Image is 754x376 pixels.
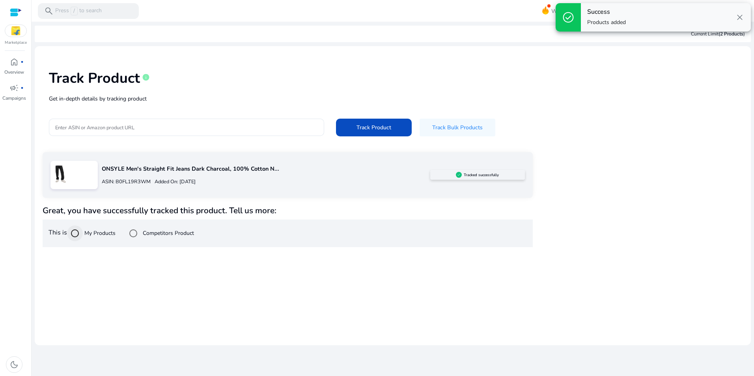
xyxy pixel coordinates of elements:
span: home [9,57,19,67]
span: campaign [9,83,19,93]
span: search [44,6,54,16]
h1: Track Product [49,70,140,87]
button: Track Product [336,119,412,136]
p: Campaigns [2,95,26,102]
p: Products added [587,19,626,26]
label: Competitors Product [141,229,194,237]
span: fiber_manual_record [21,86,24,89]
span: Track Bulk Products [432,123,483,132]
span: Track Product [356,123,391,132]
span: / [71,7,78,15]
img: flipkart.svg [5,25,26,37]
span: fiber_manual_record [21,60,24,63]
div: This is [43,220,533,247]
span: info [142,73,150,81]
img: 51WkXCRh+YL.jpg [50,165,68,182]
h4: Success [587,8,626,16]
p: Added On: [DATE] [151,178,196,186]
h5: Tracked successfully [464,173,499,177]
h4: Great, you have successfully tracked this product. Tell us more: [43,206,533,216]
label: My Products [83,229,116,237]
span: close [735,13,745,22]
img: sellerapp_active [456,172,462,178]
span: What's New [551,4,582,18]
p: Press to search [55,7,102,15]
span: dark_mode [9,360,19,369]
p: Overview [4,69,24,76]
span: check_circle [562,11,575,24]
button: Track Bulk Products [420,119,495,136]
p: ASIN: B0FL19R3WM [102,178,151,186]
p: Get in-depth details by tracking product [49,95,737,103]
p: Marketplace [5,40,27,46]
p: ONSYLE Men's Straight Fit Jeans Dark Charcoal, 100% Cotton N... [102,165,430,173]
